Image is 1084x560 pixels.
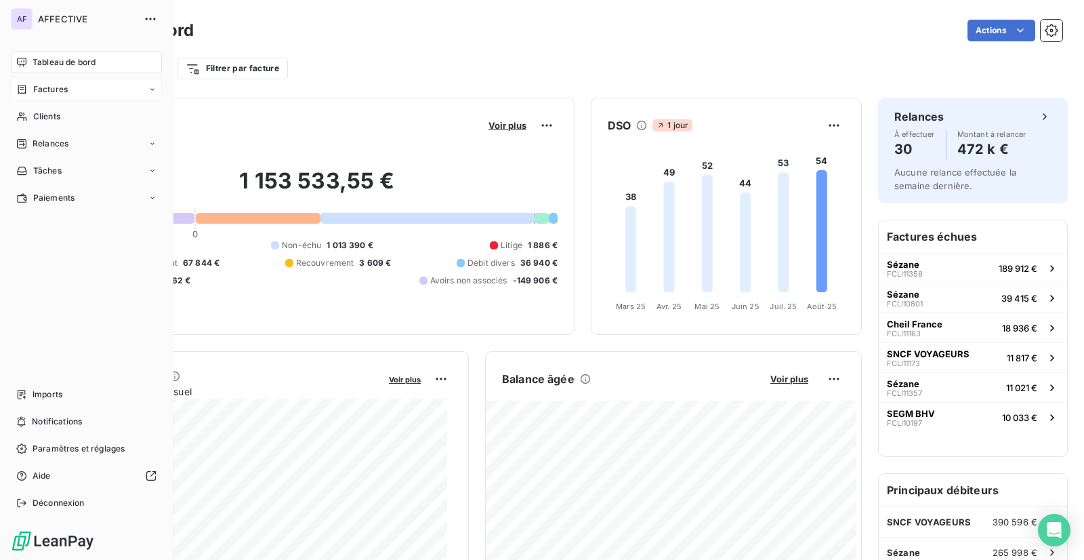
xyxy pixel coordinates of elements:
span: SEGM BHV [887,408,935,419]
span: Déconnexion [33,497,85,509]
span: Paiements [33,192,75,204]
span: Sézane [887,259,919,270]
button: Voir plus [766,373,812,385]
span: FCLI11358 [887,270,923,278]
span: SNCF VOYAGEURS [887,348,970,359]
a: Factures [11,79,162,100]
div: Open Intercom Messenger [1038,514,1070,546]
tspan: Août 25 [807,302,837,311]
span: 390 596 € [993,517,1037,527]
span: Chiffre d'affaires mensuel [77,384,379,399]
tspan: Mars 25 [616,302,646,311]
span: 18 936 € [1002,323,1037,334]
h6: Balance âgée [502,371,575,387]
span: Tâches [33,165,62,177]
span: Débit divers [467,257,515,269]
button: Actions [967,20,1035,41]
span: Litige [501,239,522,252]
span: Non-échu [282,239,321,252]
span: Montant à relancer [957,130,1026,138]
span: 10 033 € [1002,412,1037,423]
span: Sézane [887,378,919,389]
span: FCLI11173 [887,359,920,367]
span: Voir plus [389,375,421,384]
span: FCLI10197 [887,419,922,427]
span: Aucune relance effectuée la semaine dernière. [894,167,1016,191]
span: Notifications [32,416,82,428]
a: Relances [11,133,162,155]
span: 1 886 € [528,239,558,252]
span: 265 998 € [993,547,1037,558]
button: SézaneFCLI11358189 912 € [879,253,1067,283]
a: Clients [11,106,162,127]
span: À effectuer [894,130,935,138]
tspan: Juil. 25 [770,302,797,311]
span: 1 jour [652,119,692,132]
span: 0 [192,228,198,239]
span: FCLI11163 [887,329,921,338]
span: Sézane [887,547,920,558]
a: Aide [11,465,162,487]
tspan: Mai 25 [694,302,720,311]
span: Avoirs non associés [430,275,507,287]
span: Aide [33,470,51,482]
span: Voir plus [770,374,808,384]
button: Voir plus [484,119,530,132]
button: SNCF VOYAGEURSFCLI1117311 817 € [879,342,1067,372]
span: Sézane [887,289,919,300]
button: Voir plus [385,373,425,385]
h6: Principaux débiteurs [879,474,1067,506]
span: 39 415 € [1001,293,1037,304]
button: SEGM BHVFCLI1019710 033 € [879,402,1067,432]
span: FCLI11357 [887,389,922,397]
h6: Relances [894,108,944,125]
span: Cheil France [887,319,942,329]
span: Factures [33,83,68,96]
span: 36 940 € [520,257,558,269]
a: Paiements [11,187,162,209]
tspan: Avr. 25 [656,302,682,311]
span: Paramètres et réglages [33,443,125,455]
h6: DSO [608,117,631,134]
span: Clients [33,111,60,123]
span: Recouvrement [296,257,354,269]
span: FCLI10801 [887,300,923,308]
a: Tâches [11,160,162,182]
span: Tableau de bord [33,56,96,68]
span: Voir plus [488,120,526,131]
a: Tableau de bord [11,52,162,73]
span: AFFECTIVE [38,14,135,24]
span: 11 817 € [1007,353,1037,363]
a: Imports [11,384,162,405]
button: SézaneFCLI1135711 021 € [879,372,1067,402]
button: SézaneFCLI1080139 415 € [879,283,1067,313]
button: Filtrer par facture [177,58,288,79]
a: Paramètres et réglages [11,438,162,460]
span: 1 013 390 € [327,239,373,252]
h4: 472 k € [957,138,1026,160]
span: 189 912 € [999,263,1037,274]
div: AF [11,8,33,30]
span: 67 844 € [183,257,220,269]
h4: 30 [894,138,935,160]
span: 11 021 € [1006,382,1037,393]
h2: 1 153 533,55 € [77,167,558,208]
span: Relances [33,138,68,150]
span: -149 906 € [513,275,558,287]
tspan: Juin 25 [732,302,759,311]
span: SNCF VOYAGEURS [887,517,971,527]
img: Logo LeanPay [11,530,95,552]
span: Imports [33,388,62,401]
button: Cheil FranceFCLI1116318 936 € [879,313,1067,342]
span: 3 609 € [359,257,391,269]
h6: Factures échues [879,220,1067,253]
